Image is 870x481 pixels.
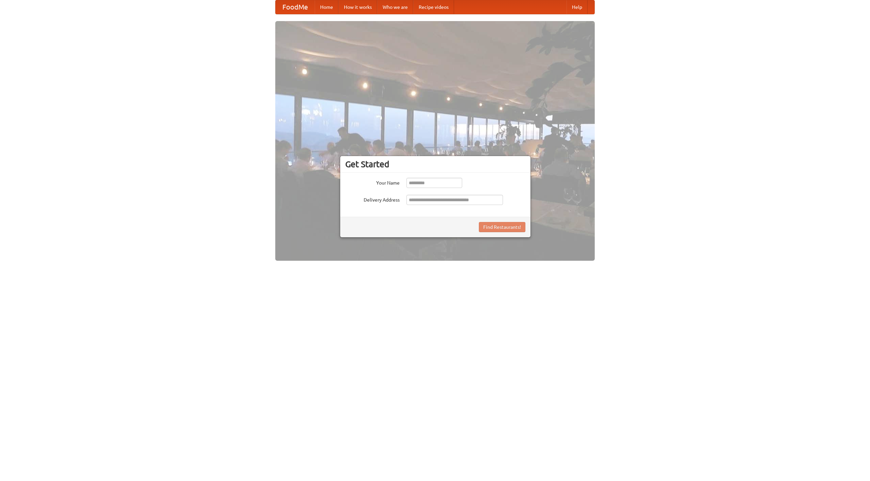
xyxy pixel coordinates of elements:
a: Who we are [377,0,413,14]
a: Recipe videos [413,0,454,14]
a: FoodMe [276,0,315,14]
a: Home [315,0,338,14]
a: Help [567,0,588,14]
h3: Get Started [345,159,525,169]
button: Find Restaurants! [479,222,525,232]
label: Your Name [345,178,400,186]
a: How it works [338,0,377,14]
label: Delivery Address [345,195,400,203]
